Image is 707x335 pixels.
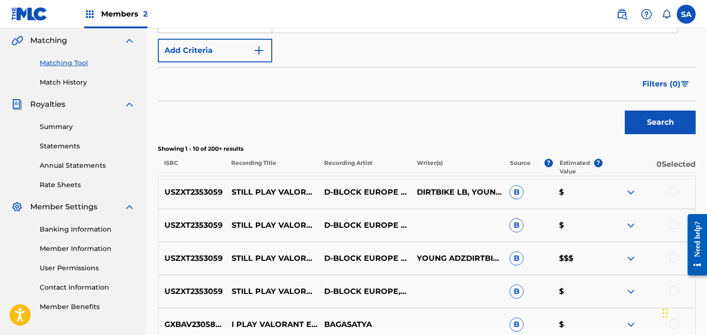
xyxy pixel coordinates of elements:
[642,78,681,90] span: Filters ( 0 )
[411,159,504,176] p: Writer(s)
[318,286,411,297] p: D-BLOCK EUROPE,KODAK BLACK
[625,319,637,330] img: expand
[158,220,225,231] p: USZXT2353059
[553,187,603,198] p: $
[625,220,637,231] img: expand
[11,99,23,110] img: Royalties
[616,9,628,20] img: search
[544,159,553,167] span: ?
[158,319,225,330] p: GXBAV2305858
[553,220,603,231] p: $
[663,299,668,327] div: Drag
[124,99,135,110] img: expand
[158,253,225,264] p: USZXT2353059
[660,290,707,335] iframe: Chat Widget
[40,161,135,171] a: Annual Statements
[553,286,603,297] p: $
[509,284,524,299] span: B
[318,187,411,198] p: D-BLOCK EUROPE & KODAK BLACK
[225,159,318,176] p: Recording Title
[625,286,637,297] img: expand
[124,35,135,46] img: expand
[84,9,95,20] img: Top Rightsholders
[30,35,67,46] span: Matching
[411,253,503,264] p: YOUNG ADZDIRTBIKE LB
[318,220,411,231] p: D-BLOCK EUROPE & KODAK BLACK
[40,283,135,292] a: Contact Information
[11,201,23,213] img: Member Settings
[625,187,637,198] img: expand
[40,58,135,68] a: Matching Tool
[11,7,48,21] img: MLC Logo
[625,253,637,264] img: expand
[560,159,595,176] p: Estimated Value
[637,5,656,24] div: Help
[603,159,696,176] p: 0 Selected
[509,185,524,199] span: B
[158,145,696,153] p: Showing 1 - 10 of 200+ results
[40,263,135,273] a: User Permissions
[681,207,707,283] iframe: Resource Center
[318,253,411,264] p: D-BLOCK EUROPE & KODAK BLACK
[158,159,225,176] p: ISRC
[225,319,318,330] p: I PLAY VALORANT EVERYDAY BUT STILL SUCKS
[30,201,97,213] span: Member Settings
[681,81,689,87] img: filter
[637,72,696,96] button: Filters (0)
[411,187,503,198] p: DIRTBIKE LB, YOUNG ADZ
[553,253,603,264] p: $$$
[225,220,318,231] p: STILL PLAY VALORANT
[30,99,65,110] span: Royalties
[158,187,225,198] p: USZXT2353059
[158,39,272,62] button: Add Criteria
[594,159,603,167] span: ?
[40,244,135,254] a: Member Information
[225,253,318,264] p: STILL PLAY VALORANT
[677,5,696,24] div: User Menu
[625,111,696,134] button: Search
[225,286,318,297] p: STILL PLAY VALORANT
[662,9,671,19] div: Notifications
[612,5,631,24] a: Public Search
[40,302,135,312] a: Member Benefits
[158,286,225,297] p: USZXT2353059
[509,318,524,332] span: B
[509,251,524,266] span: B
[553,319,603,330] p: $
[509,218,524,232] span: B
[40,141,135,151] a: Statements
[124,201,135,213] img: expand
[11,35,23,46] img: Matching
[318,159,411,176] p: Recording Artist
[253,45,265,56] img: 9d2ae6d4665cec9f34b9.svg
[40,224,135,234] a: Banking Information
[40,122,135,132] a: Summary
[318,319,411,330] p: BAGASATYA
[225,187,318,198] p: STILL PLAY VALORANT
[40,180,135,190] a: Rate Sheets
[510,159,531,176] p: Source
[143,9,147,18] span: 2
[641,9,652,20] img: help
[101,9,147,19] span: Members
[40,77,135,87] a: Match History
